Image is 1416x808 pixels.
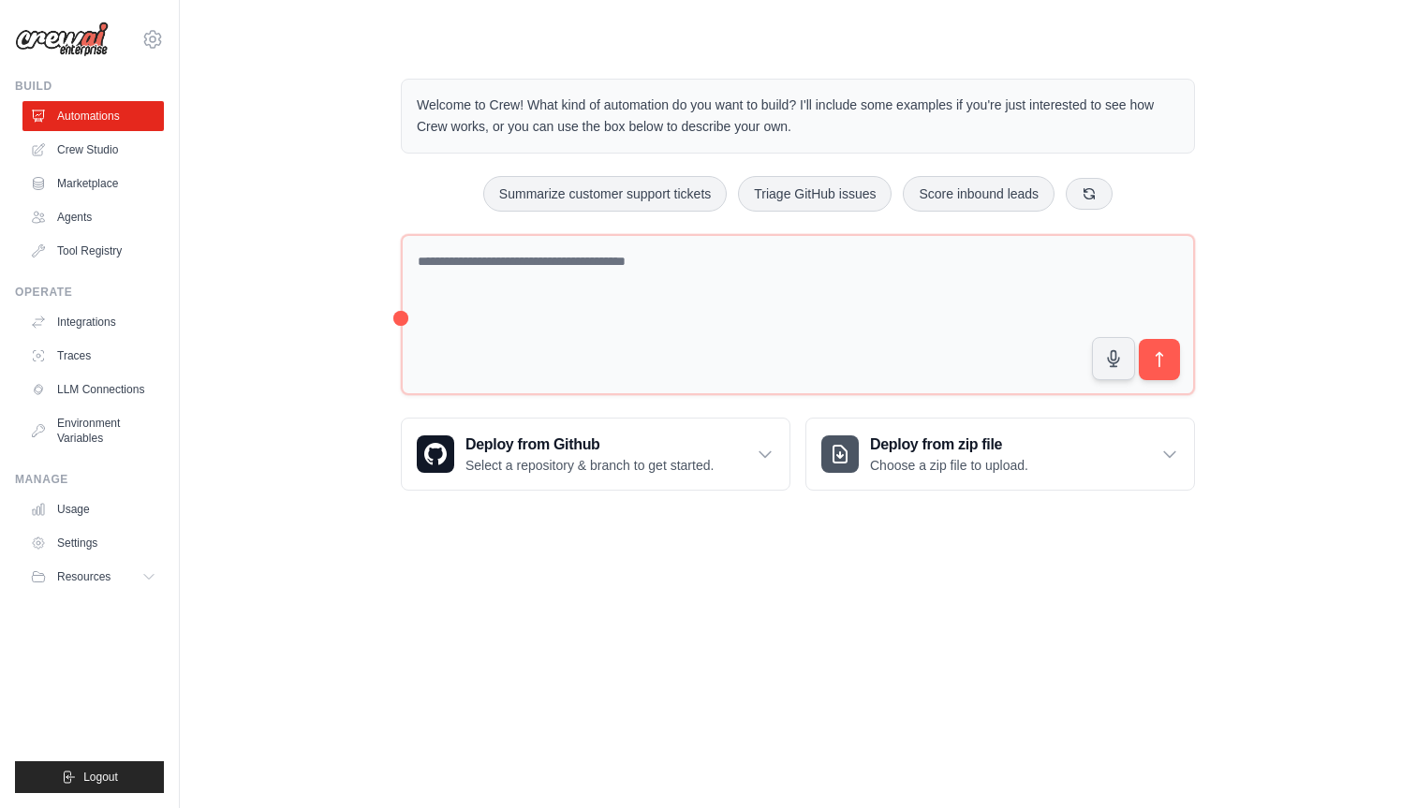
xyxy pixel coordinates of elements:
[83,770,118,785] span: Logout
[57,569,111,584] span: Resources
[417,95,1179,138] p: Welcome to Crew! What kind of automation do you want to build? I'll include some examples if you'...
[870,433,1028,456] h3: Deploy from zip file
[22,341,164,371] a: Traces
[22,408,164,453] a: Environment Variables
[22,528,164,558] a: Settings
[22,169,164,198] a: Marketplace
[22,375,164,404] a: LLM Connections
[22,202,164,232] a: Agents
[22,307,164,337] a: Integrations
[22,101,164,131] a: Automations
[22,562,164,592] button: Resources
[903,176,1055,212] button: Score inbound leads
[870,456,1028,475] p: Choose a zip file to upload.
[738,176,892,212] button: Triage GitHub issues
[15,761,164,793] button: Logout
[22,236,164,266] a: Tool Registry
[15,79,164,94] div: Build
[465,433,714,456] h3: Deploy from Github
[15,285,164,300] div: Operate
[465,456,714,475] p: Select a repository & branch to get started.
[483,176,727,212] button: Summarize customer support tickets
[22,494,164,524] a: Usage
[15,472,164,487] div: Manage
[22,135,164,165] a: Crew Studio
[15,22,109,57] img: Logo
